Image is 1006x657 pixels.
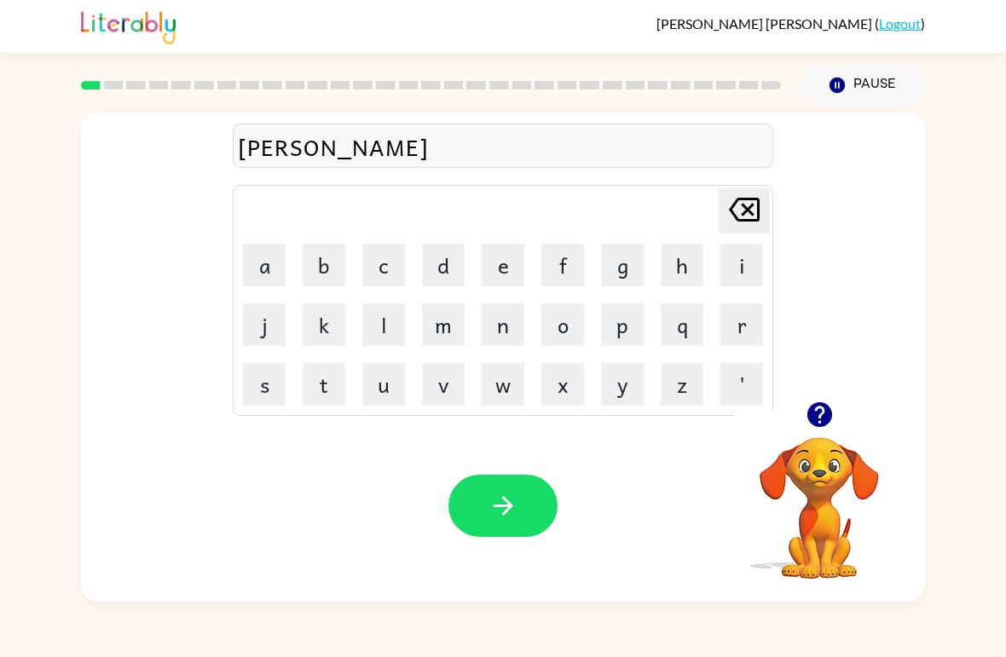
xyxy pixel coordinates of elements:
button: m [422,303,465,346]
button: w [482,363,524,406]
div: ( ) [656,15,925,32]
button: g [601,244,644,286]
button: ' [720,363,763,406]
button: f [541,244,584,286]
button: e [482,244,524,286]
button: z [661,363,703,406]
button: n [482,303,524,346]
button: h [661,244,703,286]
button: Pause [801,66,925,105]
button: k [303,303,345,346]
button: s [243,363,286,406]
button: a [243,244,286,286]
button: x [541,363,584,406]
div: [PERSON_NAME] [238,129,768,164]
button: v [422,363,465,406]
img: Literably [81,7,176,44]
button: t [303,363,345,406]
video: Your browser must support playing .mp4 files to use Literably. Please try using another browser. [734,411,905,581]
button: r [720,303,763,346]
button: l [362,303,405,346]
button: y [601,363,644,406]
button: d [422,244,465,286]
a: Logout [879,15,921,32]
button: p [601,303,644,346]
button: i [720,244,763,286]
button: o [541,303,584,346]
button: u [362,363,405,406]
button: b [303,244,345,286]
button: c [362,244,405,286]
span: [PERSON_NAME] [PERSON_NAME] [656,15,875,32]
button: q [661,303,703,346]
button: j [243,303,286,346]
